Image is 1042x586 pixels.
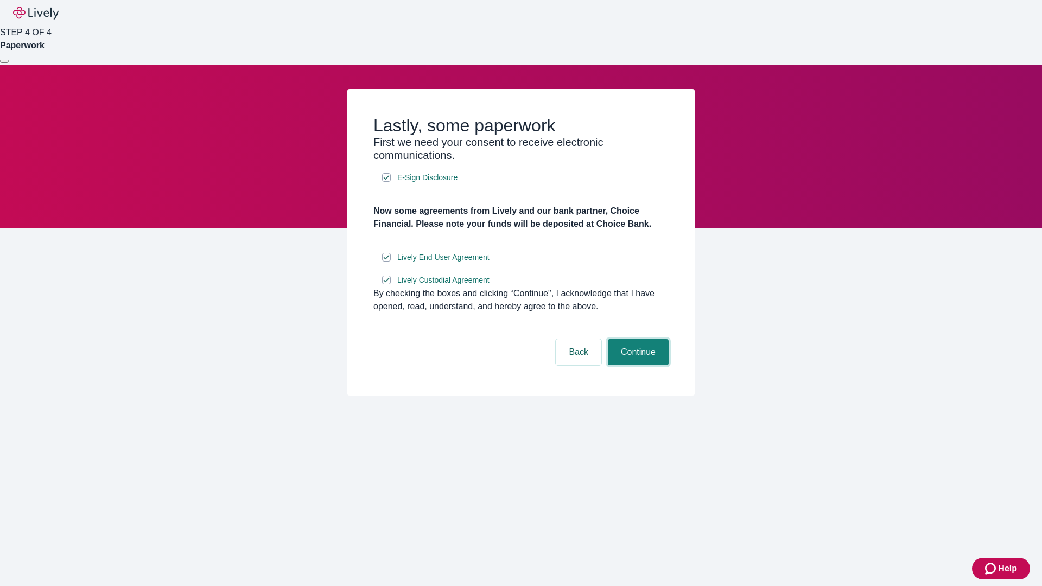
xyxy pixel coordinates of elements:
button: Continue [608,339,669,365]
button: Back [556,339,601,365]
h2: Lastly, some paperwork [373,115,669,136]
span: Help [998,562,1017,575]
a: e-sign disclosure document [395,171,460,184]
span: Lively End User Agreement [397,252,490,263]
div: By checking the boxes and clicking “Continue", I acknowledge that I have opened, read, understand... [373,287,669,313]
h3: First we need your consent to receive electronic communications. [373,136,669,162]
h4: Now some agreements from Lively and our bank partner, Choice Financial. Please note your funds wi... [373,205,669,231]
span: Lively Custodial Agreement [397,275,490,286]
svg: Zendesk support icon [985,562,998,575]
a: e-sign disclosure document [395,273,492,287]
img: Lively [13,7,59,20]
a: e-sign disclosure document [395,251,492,264]
span: E-Sign Disclosure [397,172,458,183]
button: Zendesk support iconHelp [972,558,1030,579]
